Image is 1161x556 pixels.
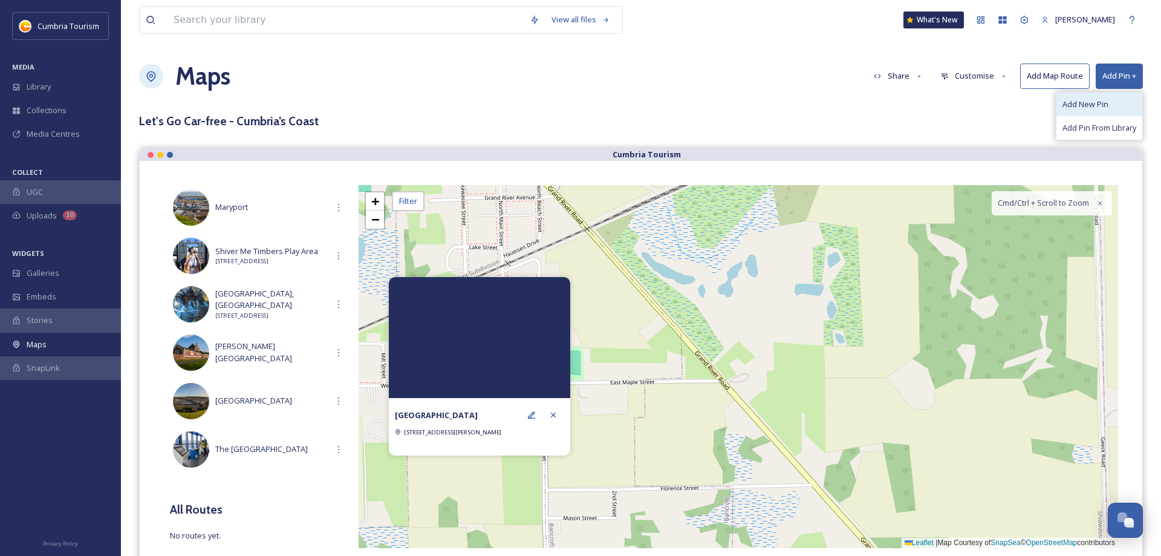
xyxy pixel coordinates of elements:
img: images.jpg [19,20,31,32]
span: [PERSON_NAME] [1055,14,1115,25]
a: Leaflet [905,538,934,547]
a: View all files [545,8,616,31]
a: What's New [903,11,964,28]
button: Add Pin + [1096,64,1143,88]
span: | [935,538,937,547]
span: No routes yet. [170,530,221,541]
button: Customise [935,64,1014,88]
div: Filter [392,191,424,211]
span: [STREET_ADDRESS] [215,257,328,266]
span: Media Centres [27,128,80,140]
span: Add Pin From Library [1062,122,1136,134]
a: SnapSea [990,538,1020,547]
button: Share [868,64,929,88]
span: Embeds [27,291,56,303]
span: [PERSON_NAME][GEOGRAPHIC_DATA] [215,341,328,364]
a: [PERSON_NAME] [1035,8,1121,31]
div: Map Courtesy of © contributors [902,538,1118,548]
span: COLLECT [12,168,43,177]
h3: All Routes [170,501,223,518]
span: Cumbria Tourism [37,21,99,31]
div: 10 [63,211,77,220]
span: − [371,212,379,227]
a: Zoom out [366,211,384,229]
strong: Cumbria Tourism [613,149,681,160]
span: Collections [27,105,67,116]
span: UGC [27,186,43,198]
img: Maryport-coast-6998.jpg [173,189,209,226]
span: The [GEOGRAPHIC_DATA] [215,443,328,455]
span: Maryport [215,201,328,213]
a: [STREET_ADDRESS][PERSON_NAME] [404,426,501,437]
span: Library [27,81,51,93]
span: SnapLink [27,362,60,374]
span: [STREET_ADDRESS][PERSON_NAME] [404,428,501,436]
a: OpenStreetMap [1026,538,1078,547]
span: [STREET_ADDRESS] [215,312,328,320]
h3: Let's Go Car-free - Cumbria’s Coast [139,113,319,130]
span: Add New Pin [1062,99,1108,110]
strong: [GEOGRAPHIC_DATA] [395,410,478,420]
span: Galleries [27,267,59,279]
span: Privacy Policy [43,540,78,548]
img: 101f8faf-44eb-4d8a-b3b1-7f3a16a57d35.jpg [173,238,209,274]
a: Zoom in [366,192,384,211]
a: Privacy Policy [43,535,78,550]
span: [GEOGRAPHIC_DATA] [215,395,328,407]
span: [GEOGRAPHIC_DATA], [GEOGRAPHIC_DATA] [215,288,328,311]
span: Shiver Me Timbers Play Area [215,246,328,257]
span: + [371,194,379,209]
a: Maps [175,58,230,94]
img: Whitehaven-321.jpg [173,383,209,419]
span: Cmd/Ctrl + Scroll to Zoom [998,197,1089,209]
span: Uploads [27,210,57,221]
span: WIDGETS [12,249,44,258]
input: Search your library [167,7,524,33]
img: Maryport-Senhouse-Museum-6606.jpg [173,335,209,371]
span: Stories [27,315,53,326]
button: Open Chat [1108,503,1143,538]
span: MEDIA [12,62,34,71]
span: Maps [27,339,47,350]
img: 78cd1f0e-3e25-4967-ace6-f9a8bbde1efa.jpg [173,431,209,468]
img: d74cd22c-41e3-4196-b6b4-ebc34e803fe0.jpg [173,286,209,322]
button: Add Map Route [1020,64,1090,88]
